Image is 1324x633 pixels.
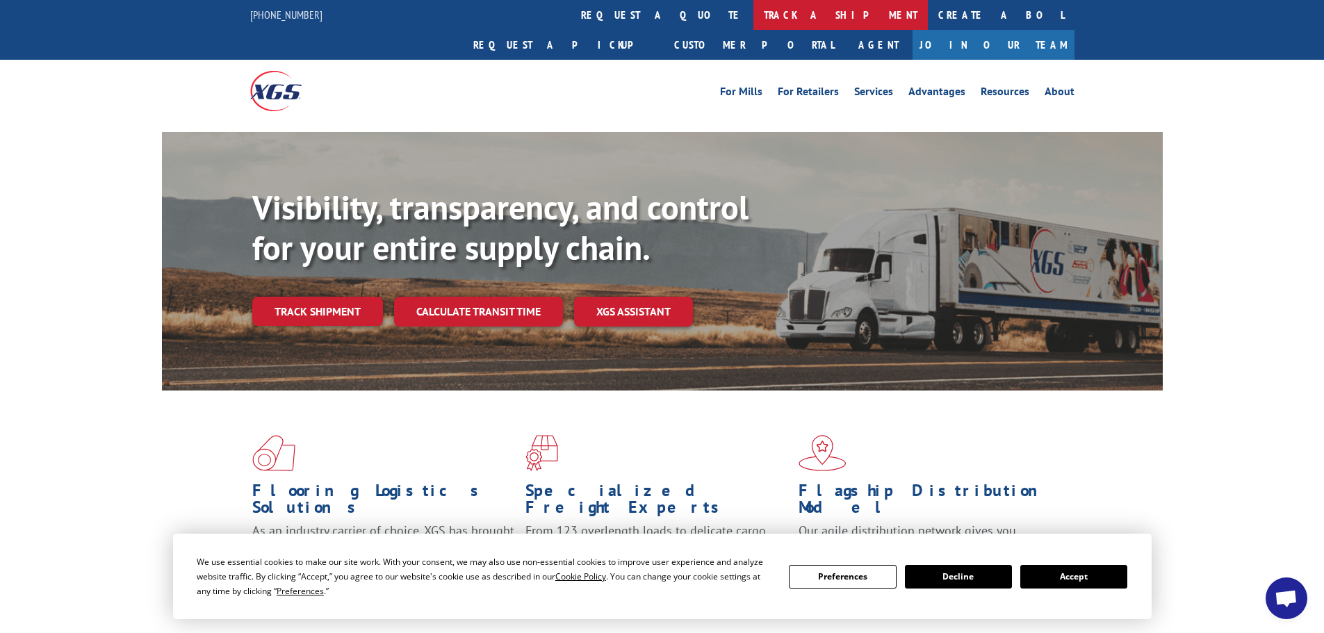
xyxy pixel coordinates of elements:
[1020,565,1127,589] button: Accept
[789,565,896,589] button: Preferences
[664,30,844,60] a: Customer Portal
[463,30,664,60] a: Request a pickup
[1045,86,1074,101] a: About
[525,435,558,471] img: xgs-icon-focused-on-flooring-red
[277,585,324,597] span: Preferences
[252,482,515,523] h1: Flooring Logistics Solutions
[854,86,893,101] a: Services
[394,297,563,327] a: Calculate transit time
[720,86,762,101] a: For Mills
[778,86,839,101] a: For Retailers
[1266,577,1307,619] div: Open chat
[913,30,1074,60] a: Join Our Team
[905,565,1012,589] button: Decline
[799,482,1061,523] h1: Flagship Distribution Model
[173,534,1152,619] div: Cookie Consent Prompt
[252,297,383,326] a: Track shipment
[799,435,847,471] img: xgs-icon-flagship-distribution-model-red
[555,570,606,582] span: Cookie Policy
[981,86,1029,101] a: Resources
[252,523,514,572] span: As an industry carrier of choice, XGS has brought innovation and dedication to flooring logistics...
[252,435,295,471] img: xgs-icon-total-supply-chain-intelligence-red
[252,186,749,269] b: Visibility, transparency, and control for your entire supply chain.
[525,482,788,523] h1: Specialized Freight Experts
[799,523,1054,555] span: Our agile distribution network gives you nationwide inventory management on demand.
[574,297,693,327] a: XGS ASSISTANT
[908,86,965,101] a: Advantages
[844,30,913,60] a: Agent
[525,523,788,584] p: From 123 overlength loads to delicate cargo, our experienced staff knows the best way to move you...
[197,554,772,598] div: We use essential cookies to make our site work. With your consent, we may also use non-essential ...
[250,8,322,22] a: [PHONE_NUMBER]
